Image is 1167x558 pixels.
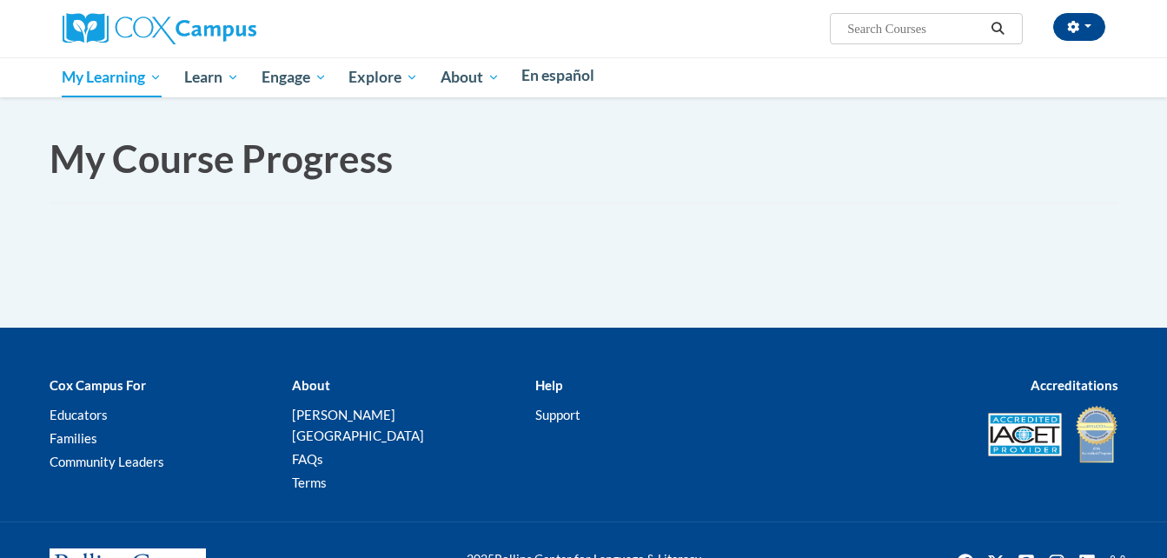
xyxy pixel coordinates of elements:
span: About [441,67,500,88]
button: Account Settings [1053,13,1105,41]
span: My Learning [62,67,162,88]
a: Explore [337,57,429,97]
button: Search [985,18,1011,39]
i:  [990,23,1005,36]
a: En español [511,57,607,94]
a: Terms [292,475,327,490]
a: Support [535,407,580,422]
span: Learn [184,67,239,88]
span: Engage [262,67,327,88]
b: Accreditations [1031,377,1118,393]
a: Cox Campus [63,20,256,35]
span: Explore [348,67,418,88]
a: Community Leaders [50,454,164,469]
input: Search Courses [845,18,985,39]
span: My Course Progress [50,136,393,181]
b: About [292,377,330,393]
a: Engage [250,57,338,97]
b: Cox Campus For [50,377,146,393]
a: FAQs [292,451,323,467]
img: Cox Campus [63,13,256,44]
div: Main menu [36,57,1131,97]
img: Accredited IACET® Provider [988,413,1062,456]
a: [PERSON_NAME][GEOGRAPHIC_DATA] [292,407,424,443]
img: IDA® Accredited [1075,404,1118,465]
a: About [429,57,511,97]
b: Help [535,377,562,393]
a: Learn [173,57,250,97]
span: En español [521,66,594,84]
a: Educators [50,407,108,422]
a: My Learning [51,57,174,97]
a: Families [50,430,97,446]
